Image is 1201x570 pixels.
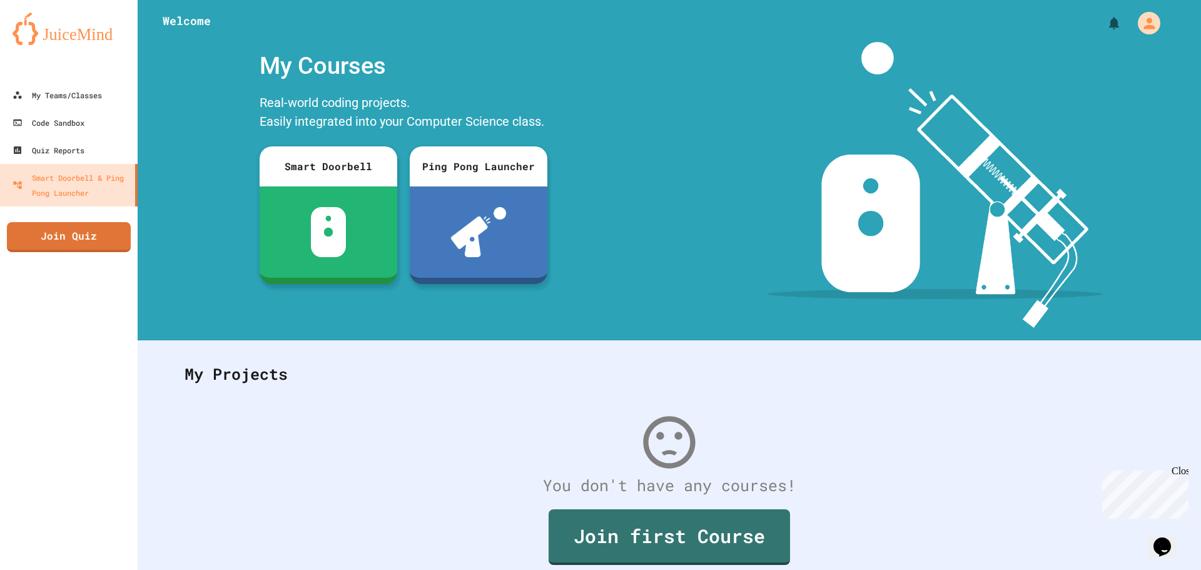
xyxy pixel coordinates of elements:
[768,42,1103,328] img: banner-image-my-projects.png
[1125,9,1163,38] div: My Account
[172,350,1167,399] div: My Projects
[260,146,397,186] div: Smart Doorbell
[451,207,507,257] img: ppl-with-ball.png
[7,222,131,252] a: Join Quiz
[13,115,84,130] div: Code Sandbox
[410,146,547,186] div: Ping Pong Launcher
[311,207,347,257] img: sdb-white.svg
[13,170,130,200] div: Smart Doorbell & Ping Pong Launcher
[172,474,1167,497] div: You don't have any courses!
[13,13,125,45] img: logo-orange.svg
[13,88,102,103] div: My Teams/Classes
[253,42,554,90] div: My Courses
[5,5,86,79] div: Chat with us now!Close
[1097,466,1188,519] iframe: chat widget
[1148,520,1188,557] iframe: chat widget
[1083,13,1125,34] div: My Notifications
[549,509,790,565] a: Join first Course
[253,90,554,137] div: Real-world coding projects. Easily integrated into your Computer Science class.
[13,143,84,158] div: Quiz Reports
